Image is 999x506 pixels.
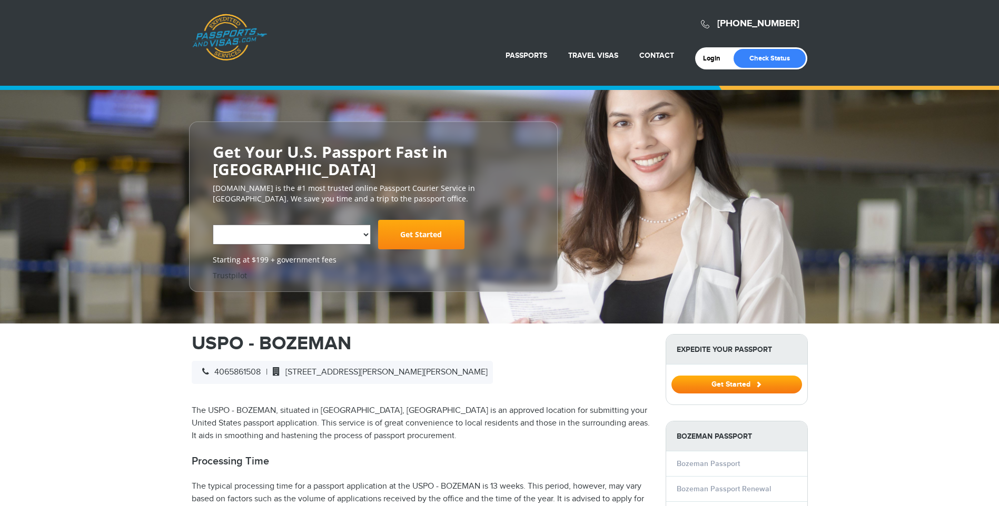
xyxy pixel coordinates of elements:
[666,421,807,451] strong: Bozeman Passport
[213,143,534,178] h2: Get Your U.S. Passport Fast in [GEOGRAPHIC_DATA]
[671,380,802,388] a: Get Started
[666,335,807,365] strong: Expedite Your Passport
[192,361,493,384] div: |
[268,367,488,377] span: [STREET_ADDRESS][PERSON_NAME][PERSON_NAME]
[677,484,771,493] a: Bozeman Passport Renewal
[213,270,247,280] a: Trustpilot
[671,376,802,393] button: Get Started
[192,455,650,468] h2: Processing Time
[568,51,618,60] a: Travel Visas
[213,183,534,204] p: [DOMAIN_NAME] is the #1 most trusted online Passport Courier Service in [GEOGRAPHIC_DATA]. We sav...
[213,255,534,265] span: Starting at $199 + government fees
[677,459,740,468] a: Bozeman Passport
[192,334,650,353] h1: USPO - BOZEMAN
[703,54,728,63] a: Login
[192,14,267,61] a: Passports & [DOMAIN_NAME]
[639,51,674,60] a: Contact
[197,367,261,377] span: 4065861508
[734,49,806,68] a: Check Status
[717,18,799,29] a: [PHONE_NUMBER]
[192,404,650,442] p: The USPO - BOZEMAN, situated in [GEOGRAPHIC_DATA], [GEOGRAPHIC_DATA] is an approved location for ...
[378,220,464,249] a: Get Started
[506,51,547,60] a: Passports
